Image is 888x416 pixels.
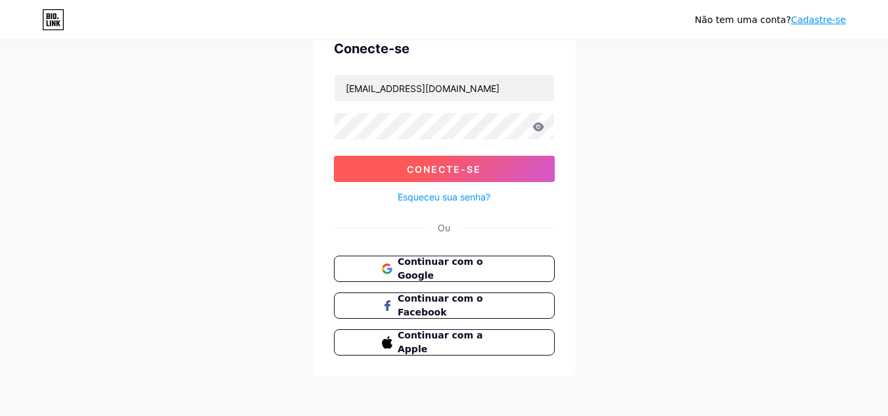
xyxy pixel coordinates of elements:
[398,293,483,317] font: Continuar com o Facebook
[335,75,554,101] input: Nome de usuário
[398,330,482,354] font: Continuar com a Apple
[695,14,791,25] font: Não tem uma conta?
[334,156,555,182] button: Conecte-se
[334,41,409,57] font: Conecte-se
[398,190,490,204] a: Esqueceu sua senha?
[407,164,481,175] font: Conecte-se
[398,191,490,202] font: Esqueceu sua senha?
[334,329,555,356] button: Continuar com a Apple
[334,292,555,319] button: Continuar com o Facebook
[438,222,450,233] font: Ou
[398,256,483,281] font: Continuar com o Google
[334,256,555,282] button: Continuar com o Google
[791,14,846,25] a: Cadastre-se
